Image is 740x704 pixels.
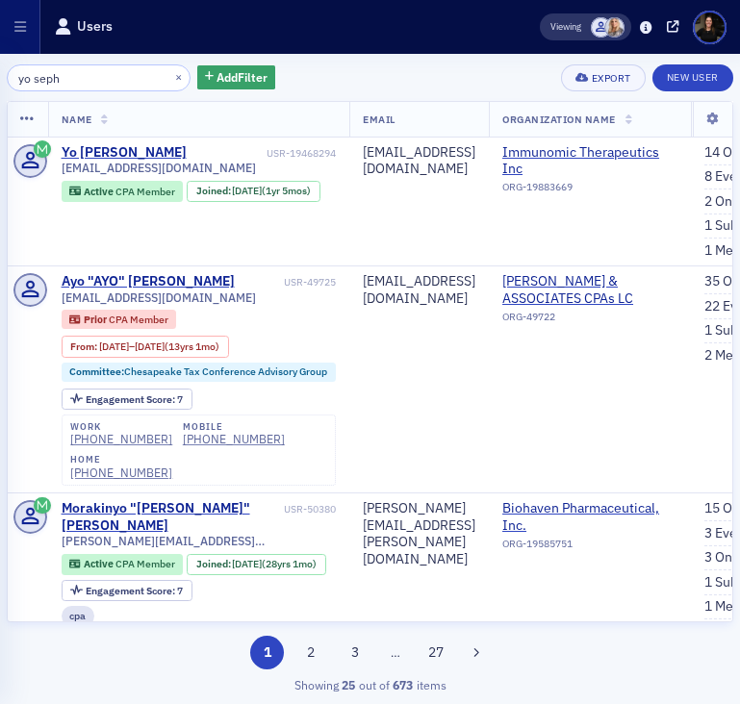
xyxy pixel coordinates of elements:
span: [DATE] [232,557,262,570]
div: Joined: 2024-04-01 00:00:00 [187,181,320,202]
button: 1 [250,636,284,669]
h1: Users [77,17,113,36]
span: [DATE] [232,184,262,197]
a: Committee:Chesapeake Tax Conference Advisory Group [69,365,327,378]
a: New User [652,64,733,91]
div: USR-19468294 [190,147,336,160]
div: ORG-19585751 [502,538,677,557]
div: (1yr 5mos) [232,185,311,197]
span: Engagement Score : [86,584,177,597]
a: [PHONE_NUMBER] [183,432,285,446]
button: 27 [419,636,452,669]
div: Committee: [62,363,337,382]
div: 7 [86,586,183,596]
div: [EMAIL_ADDRESS][DOMAIN_NAME] [363,144,475,178]
div: cpa [62,606,95,625]
span: Viewing [550,20,581,34]
span: Profile [693,11,727,44]
span: Organization Name [502,113,616,126]
div: 7 [86,394,183,405]
a: Immunomic Therapeutics Inc [502,144,677,178]
div: From: 2011-05-31 00:00:00 [62,336,229,357]
div: USR-49725 [238,276,336,289]
button: 2 [294,636,328,669]
div: ORG-19883669 [502,181,677,200]
span: Committee : [69,365,124,378]
div: USR-50380 [284,503,336,515]
span: Active [84,557,115,570]
span: Active [84,185,115,198]
span: Email [363,113,396,126]
button: × [170,68,188,86]
div: home [70,454,172,465]
div: – (13yrs 1mo) [99,340,219,353]
span: Joined : [196,185,233,197]
div: [PERSON_NAME][EMAIL_ADDRESS][PERSON_NAME][DOMAIN_NAME] [363,500,475,567]
span: CPA Member [115,185,175,198]
span: Add Filter [217,68,268,86]
span: Prior [84,313,109,326]
div: Active: Active: CPA Member [62,181,184,202]
span: [DATE] [135,339,165,353]
a: [PHONE_NUMBER] [70,432,172,446]
div: Export [592,73,631,84]
div: Engagement Score: 7 [62,580,192,601]
a: Biohaven Pharmaceutical, Inc. [502,500,677,534]
a: [PERSON_NAME] & ASSOCIATES CPAs LC [502,273,677,307]
button: Export [561,64,645,91]
span: From : [70,340,99,353]
a: Ayo "AYO" [PERSON_NAME] [62,273,235,290]
a: Yo [PERSON_NAME] [62,144,187,162]
div: Prior: Prior: CPA Member [62,310,177,329]
span: Engagement Score : [86,392,177,406]
span: CPA Member [109,313,168,326]
div: Engagement Score: 7 [62,389,192,410]
span: [PERSON_NAME][EMAIL_ADDRESS][PERSON_NAME][DOMAIN_NAME] [62,534,337,548]
span: Justin Chase [591,17,611,38]
button: AddFilter [197,65,276,89]
button: 3 [338,636,371,669]
span: Emily Trott [604,17,625,38]
div: ORG-49722 [502,311,677,330]
a: Morakinyo "[PERSON_NAME]" [PERSON_NAME] [62,500,281,534]
strong: 673 [390,676,417,693]
span: … [382,643,409,661]
a: Prior CPA Member [69,314,167,326]
a: [PHONE_NUMBER] [70,465,172,480]
span: AYO ABRAHAM & ASSOCIATES CPAs LC [502,273,677,307]
span: Joined : [196,558,233,570]
strong: 25 [339,676,359,693]
div: Active: Active: CPA Member [62,554,184,575]
span: [DATE] [99,339,129,353]
input: Search… [7,64,191,91]
div: (28yrs 1mo) [232,558,317,570]
span: CPA Member [115,557,175,570]
span: [EMAIL_ADDRESS][DOMAIN_NAME] [62,161,256,175]
div: [EMAIL_ADDRESS][DOMAIN_NAME] [363,273,475,307]
a: Active CPA Member [69,558,174,570]
div: Showing out of items [7,676,733,693]
span: Name [62,113,92,126]
span: [EMAIL_ADDRESS][DOMAIN_NAME] [62,290,256,305]
div: Joined: 1997-08-01 00:00:00 [187,554,326,575]
div: work [70,421,172,433]
a: Active CPA Member [69,185,174,197]
div: mobile [183,421,285,433]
